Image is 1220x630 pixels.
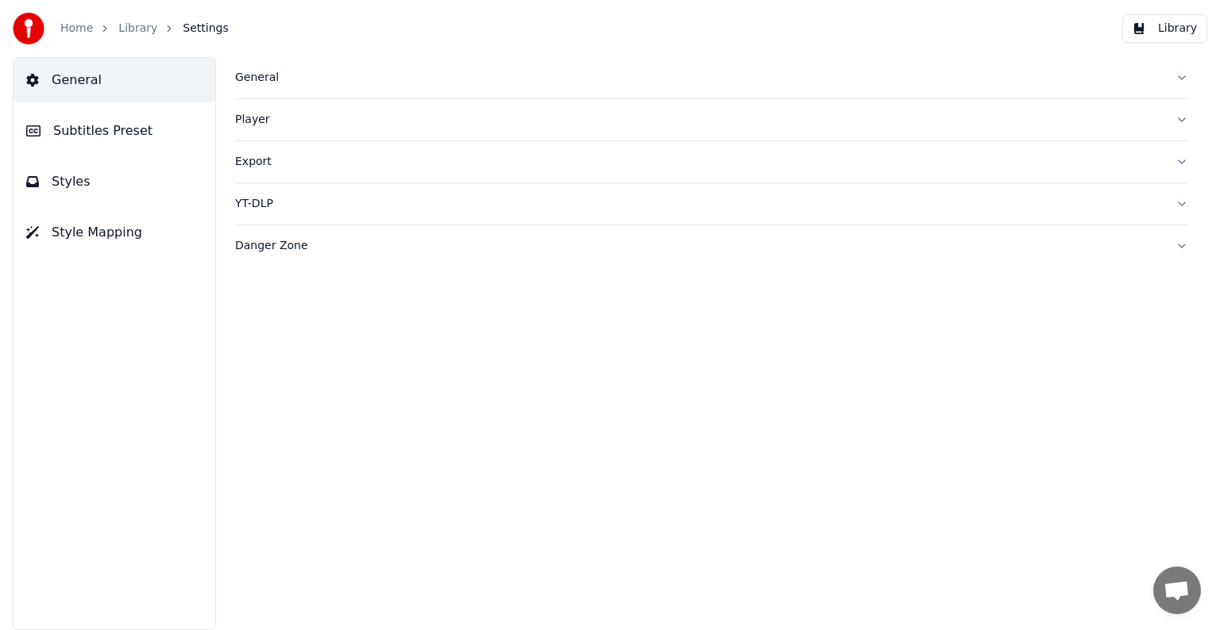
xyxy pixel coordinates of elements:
[52,223,142,242] span: Style Mapping
[53,121,152,140] span: Subtitles Preset
[52,172,91,191] span: Styles
[13,13,44,44] img: youka
[14,210,215,255] button: Style Mapping
[14,159,215,204] button: Styles
[60,21,93,36] a: Home
[1153,567,1201,614] div: Open chat
[14,58,215,102] button: General
[60,21,229,36] nav: breadcrumb
[235,183,1188,225] button: YT-DLP
[235,225,1188,267] button: Danger Zone
[1122,14,1207,43] button: Library
[235,70,1163,86] div: General
[235,99,1188,140] button: Player
[235,154,1163,170] div: Export
[235,112,1163,128] div: Player
[235,196,1163,212] div: YT-DLP
[235,57,1188,98] button: General
[14,109,215,153] button: Subtitles Preset
[235,238,1163,254] div: Danger Zone
[118,21,157,36] a: Library
[183,21,228,36] span: Settings
[235,141,1188,182] button: Export
[52,71,102,90] span: General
